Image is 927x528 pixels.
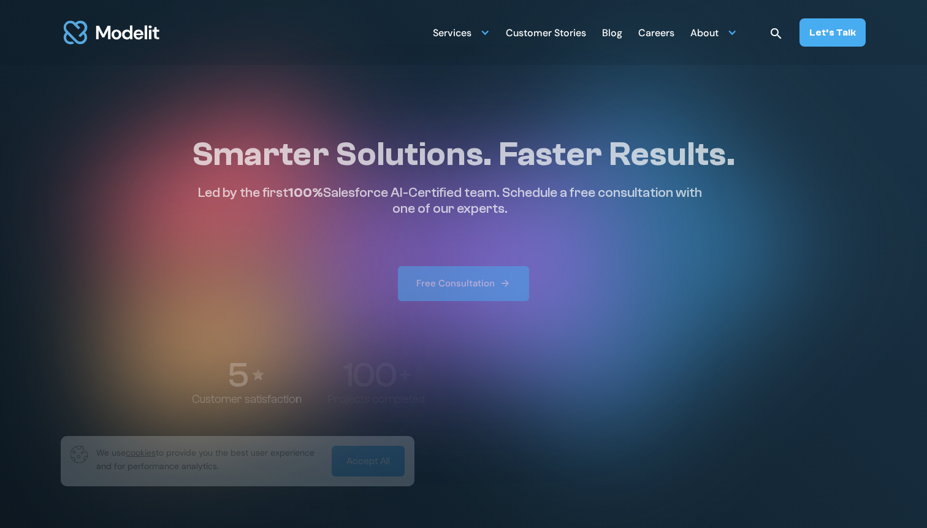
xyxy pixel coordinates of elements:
img: arrow right [500,278,511,289]
img: modelit logo [61,13,162,52]
a: Accept All [332,446,405,476]
a: Free Consultation [398,266,529,301]
div: Let’s Talk [809,26,856,39]
a: Careers [638,20,674,44]
span: cookies [126,447,156,458]
div: About [690,22,719,46]
p: Led by the first Salesforce AI-Certified team. Schedule a free consultation with one of our experts. [192,185,708,217]
div: Blog [602,22,622,46]
div: Services [433,22,471,46]
p: Customer satisfaction [192,392,302,407]
img: Stars [251,367,265,382]
a: Blog [602,20,622,44]
div: About [690,20,737,44]
a: home [61,13,162,52]
div: Services [433,20,490,44]
div: Free Consultation [416,277,495,290]
p: We use to provide you the best user experience and for performance analytics. [96,446,323,473]
div: Careers [638,22,674,46]
p: Projects completed [328,392,425,407]
h1: Smarter Solutions. Faster Results. [192,134,735,175]
div: Customer Stories [506,22,586,46]
a: Customer Stories [506,20,586,44]
img: Plus [400,369,411,380]
p: 100 [343,358,396,392]
p: 5 [227,358,247,392]
a: Let’s Talk [799,18,866,47]
span: 100% [288,185,323,201]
